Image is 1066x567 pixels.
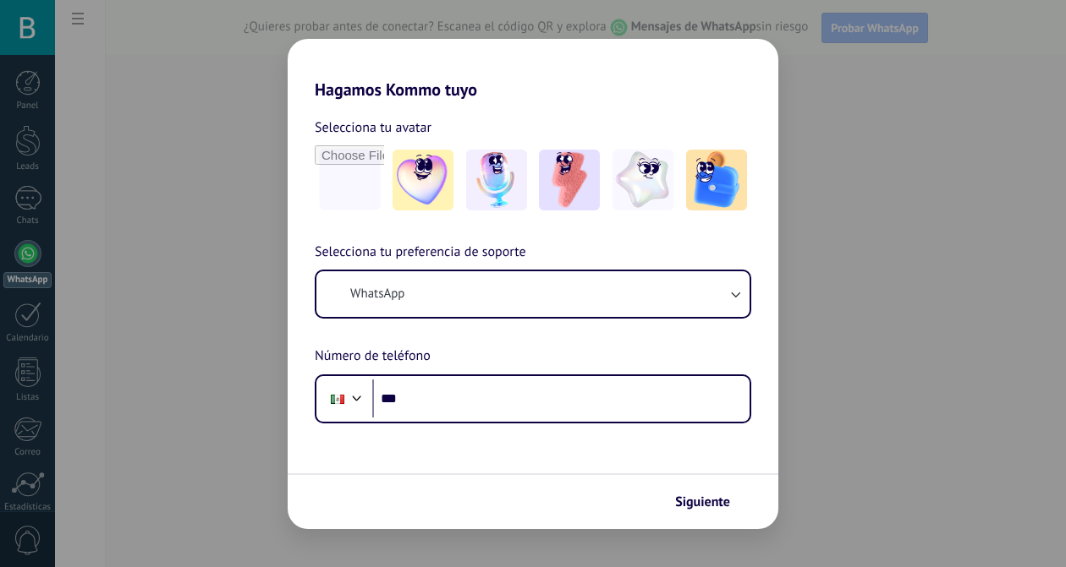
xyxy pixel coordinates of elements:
[539,150,600,210] img: -3.jpeg
[668,488,753,516] button: Siguiente
[350,286,404,303] span: WhatsApp
[393,150,453,210] img: -1.jpeg
[321,381,354,417] div: Mexico: + 52
[316,271,750,317] button: WhatsApp
[315,117,431,139] span: Selecciona tu avatar
[315,346,431,368] span: Número de teléfono
[686,150,747,210] img: -5.jpeg
[613,150,673,210] img: -4.jpeg
[288,39,778,100] h2: Hagamos Kommo tuyo
[466,150,527,210] img: -2.jpeg
[675,496,730,508] span: Siguiente
[315,242,526,264] span: Selecciona tu preferencia de soporte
